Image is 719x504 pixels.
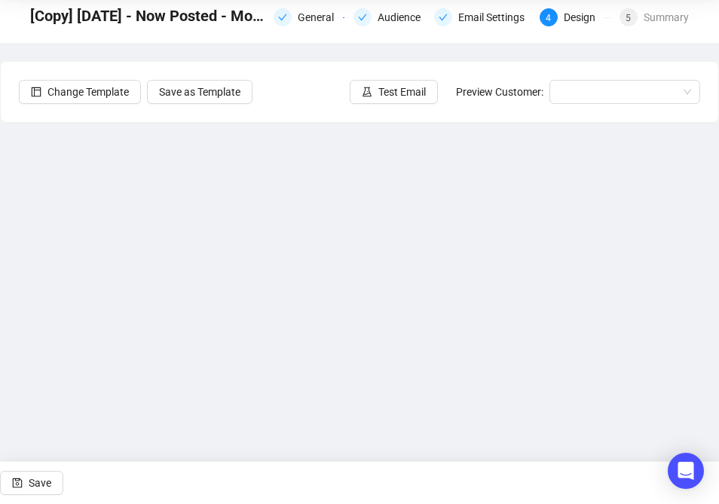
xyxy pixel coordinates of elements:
[456,86,543,98] span: Preview Customer:
[31,87,41,97] span: layout
[278,13,287,22] span: check
[626,13,631,23] span: 5
[30,4,265,28] span: [Copy] 7-11-25 - Now Posted - Modern & Contemporary Auction
[29,462,51,504] span: Save
[19,80,141,104] button: Change Template
[540,8,610,26] div: 4Design
[644,8,689,26] div: Summary
[159,84,240,100] span: Save as Template
[47,84,129,100] span: Change Template
[12,478,23,488] span: save
[620,8,689,26] div: 5Summary
[378,8,430,26] div: Audience
[458,8,534,26] div: Email Settings
[362,87,372,97] span: experiment
[147,80,252,104] button: Save as Template
[358,13,367,22] span: check
[353,8,424,26] div: Audience
[350,80,438,104] button: Test Email
[439,13,448,22] span: check
[378,84,426,100] span: Test Email
[274,8,344,26] div: General
[434,8,531,26] div: Email Settings
[564,8,604,26] div: Design
[546,13,551,23] span: 4
[298,8,343,26] div: General
[668,453,704,489] div: Open Intercom Messenger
